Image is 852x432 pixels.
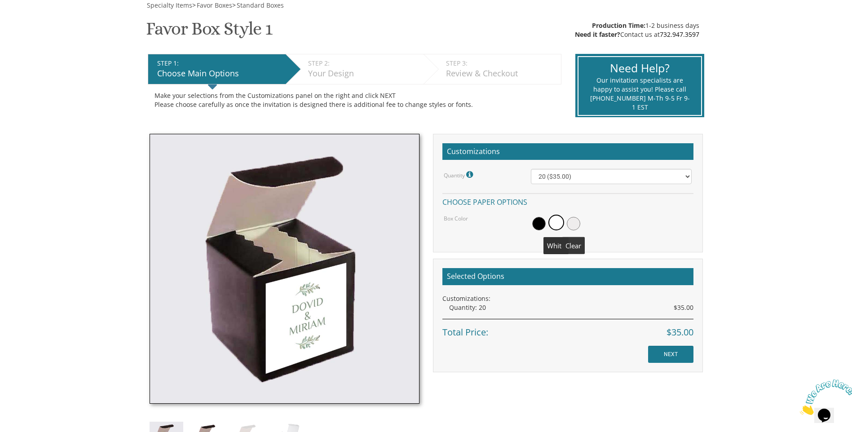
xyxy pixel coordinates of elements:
[442,294,693,303] div: Customizations:
[660,30,699,39] a: 732.947.3597
[442,319,693,339] div: Total Price:
[449,303,693,312] div: Quantity: 20
[575,30,620,39] span: Need it faster?
[197,1,232,9] span: Favor Boxes
[592,21,645,30] span: Production Time:
[155,91,555,109] div: Make your selections from the Customizations panel on the right and click NEXT Please choose care...
[444,169,475,181] label: Quantity
[575,21,699,39] div: 1-2 business days Contact us at
[308,59,419,68] div: STEP 2:
[157,68,281,79] div: Choose Main Options
[150,134,419,404] img: fb_style1.jpg
[308,68,419,79] div: Your Design
[796,376,852,419] iframe: chat widget
[192,1,232,9] span: >
[590,60,690,76] div: Need Help?
[147,1,192,9] span: Specialty Items
[232,1,284,9] span: >
[442,143,693,160] h2: Customizations
[674,303,693,312] span: $35.00
[196,1,232,9] a: Favor Boxes
[648,346,693,363] input: NEXT
[237,1,284,9] span: Standard Boxes
[446,59,556,68] div: STEP 3:
[236,1,284,9] a: Standard Boxes
[667,326,693,339] span: $35.00
[146,1,192,9] a: Specialty Items
[446,68,556,79] div: Review & Checkout
[146,19,272,45] h1: Favor Box Style 1
[590,76,690,112] div: Our invitation specialists are happy to assist you! Please call [PHONE_NUMBER] M-Th 9-5 Fr 9-1 EST
[442,268,693,285] h2: Selected Options
[157,59,281,68] div: STEP 1:
[4,4,59,39] img: Chat attention grabber
[442,193,693,209] h4: Choose paper options
[444,215,468,222] label: Box Color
